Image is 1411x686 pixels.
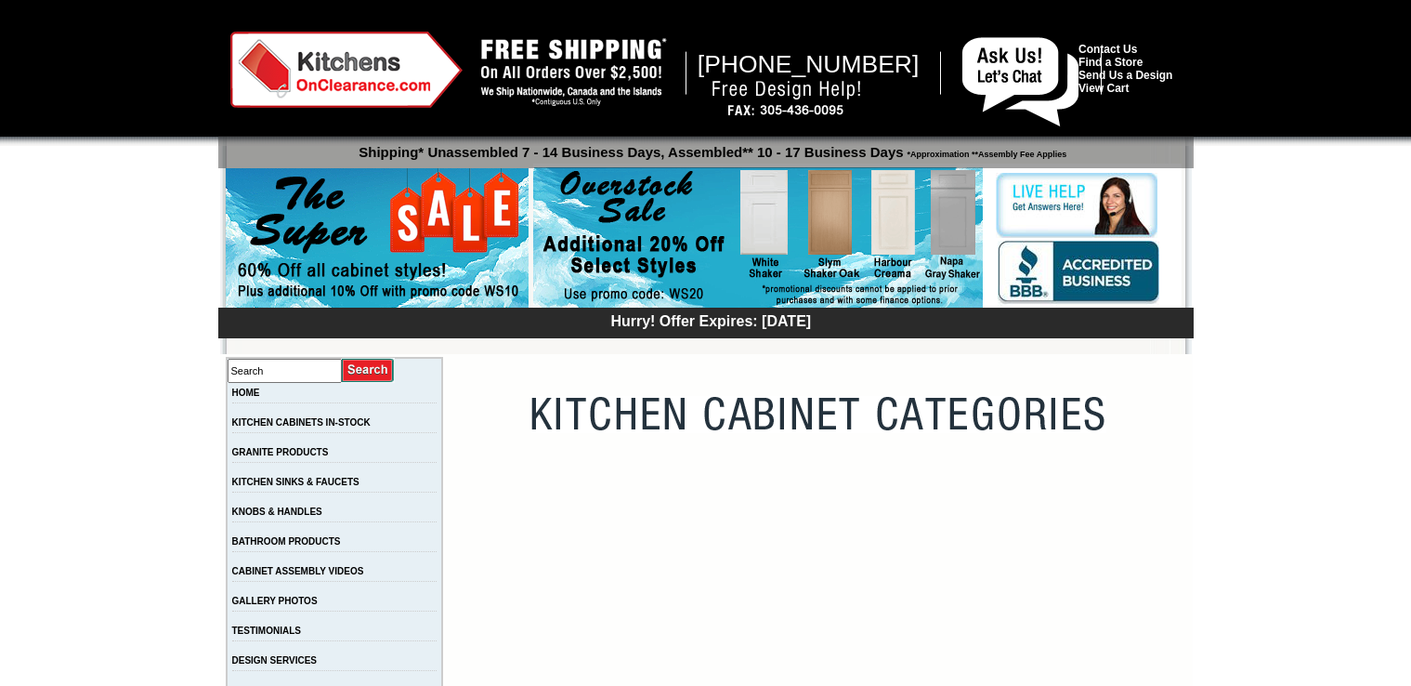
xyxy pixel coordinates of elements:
[232,417,371,428] a: KITCHEN CABINETS IN-STOCK
[698,50,920,78] span: [PHONE_NUMBER]
[904,145,1067,159] span: *Approximation **Assembly Fee Applies
[232,447,329,457] a: GRANITE PRODUCTS
[232,388,260,398] a: HOME
[232,626,301,636] a: TESTIMONIALS
[232,596,318,606] a: GALLERY PHOTOS
[230,32,463,108] img: Kitchens on Clearance Logo
[1078,56,1143,69] a: Find a Store
[232,536,341,547] a: BATHROOM PRODUCTS
[232,655,318,666] a: DESIGN SERVICES
[228,310,1194,330] div: Hurry! Offer Expires: [DATE]
[1078,69,1172,82] a: Send Us a Design
[232,477,359,487] a: KITCHEN SINKS & FAUCETS
[1078,43,1137,56] a: Contact Us
[232,566,364,576] a: CABINET ASSEMBLY VIDEOS
[1078,82,1129,95] a: View Cart
[232,507,322,517] a: KNOBS & HANDLES
[228,136,1194,160] p: Shipping* Unassembled 7 - 14 Business Days, Assembled** 10 - 17 Business Days
[342,358,395,383] input: Submit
